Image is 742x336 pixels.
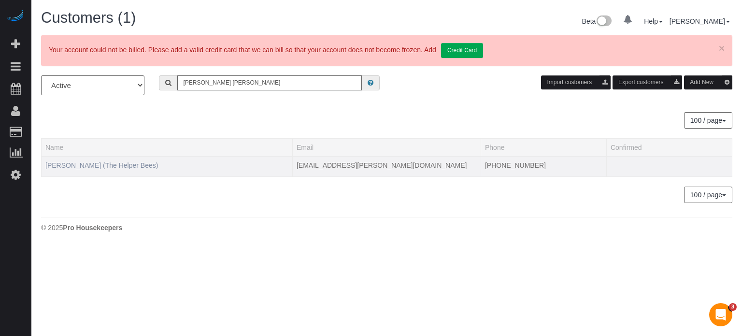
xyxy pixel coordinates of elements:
[42,156,293,176] td: Name
[49,46,483,54] span: Your account could not be billed. Please add a valid credit card that we can bill so that your ac...
[582,17,612,25] a: Beta
[684,187,732,203] button: 100 / page
[719,43,725,53] a: ×
[729,303,737,311] span: 3
[670,17,730,25] a: [PERSON_NAME]
[613,75,682,89] button: Export customers
[42,138,293,156] th: Name
[441,43,483,58] a: Credit Card
[606,156,732,176] td: Confirmed
[292,138,481,156] th: Email
[177,75,362,90] input: Search customers ...
[684,75,732,89] button: Add New
[481,156,606,176] td: Phone
[292,156,481,176] td: Email
[606,138,732,156] th: Confirmed
[45,170,288,173] div: Tags
[41,9,136,26] span: Customers (1)
[45,161,158,169] a: [PERSON_NAME] (The Helper Bees)
[644,17,663,25] a: Help
[685,187,732,203] nav: Pagination navigation
[481,138,606,156] th: Phone
[685,112,732,129] nav: Pagination navigation
[6,10,25,23] img: Automaid Logo
[41,223,732,233] div: © 2025
[596,15,612,28] img: New interface
[709,303,732,326] iframe: Intercom live chat
[541,75,611,89] button: Import customers
[684,112,732,129] button: 100 / page
[63,224,122,232] strong: Pro Housekeepers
